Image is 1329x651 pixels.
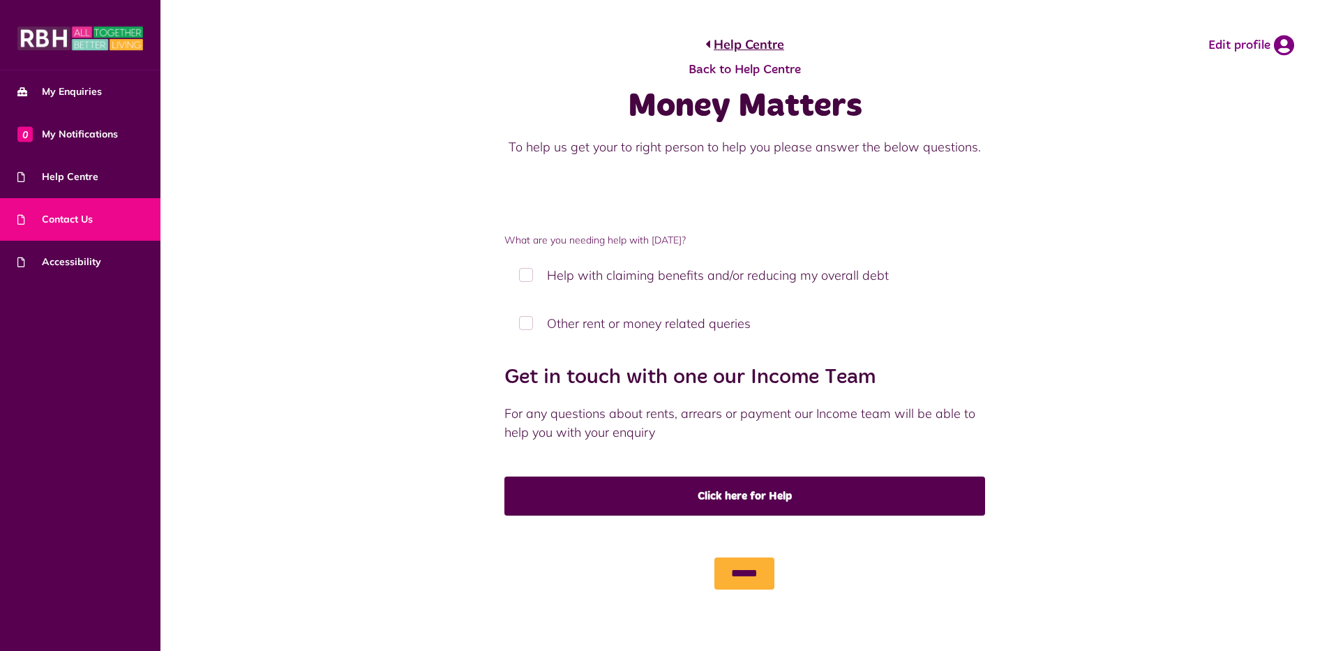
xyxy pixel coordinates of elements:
a: Click here for Help [504,477,985,516]
label: Other rent or money related queries [504,303,985,344]
p: To help us get your to right person to help you please answer the below questions. [467,137,1023,156]
span: My Enquiries [17,84,102,99]
span: Back to Help Centre [467,61,1023,80]
h1: Money Matters [467,87,1023,127]
span: Help Centre [17,170,98,184]
span: Accessibility [17,255,101,269]
p: For any questions about rents, arrears or payment our Income team will be able to help you with y... [504,404,985,442]
span: 0 [17,126,33,142]
span: My Notifications [17,127,118,142]
h2: Get in touch with one our Income Team [504,365,985,390]
label: What are you needing help with [DATE]? [504,233,985,248]
span: Contact Us [17,212,93,227]
img: MyRBH [17,24,143,52]
a: Edit profile [1208,35,1294,56]
a: Help Centre [705,35,784,54]
label: Help with claiming benefits and/or reducing my overall debt [504,255,985,296]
